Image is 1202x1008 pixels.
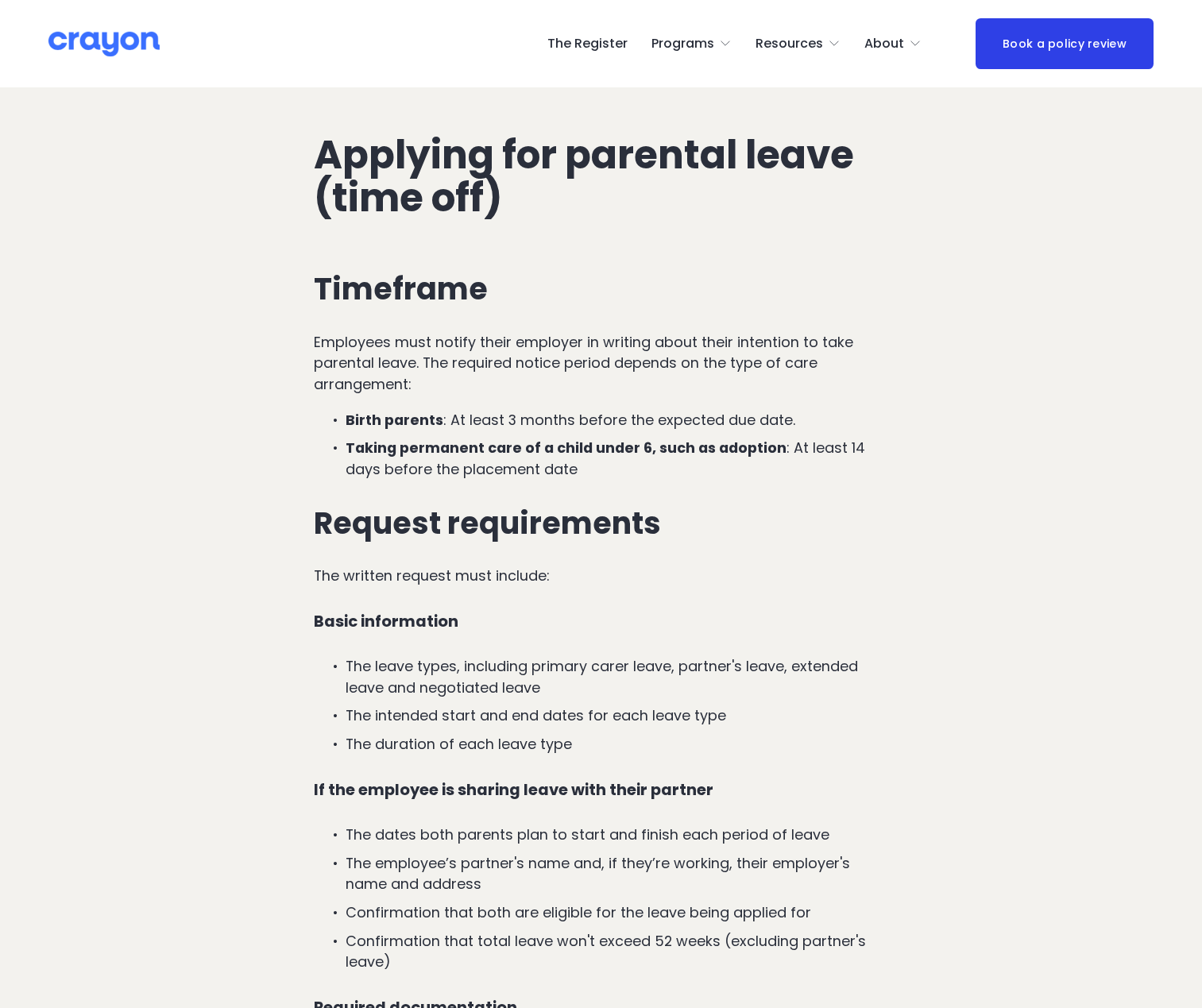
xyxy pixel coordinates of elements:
span: Resources [756,33,823,56]
span: Programs [651,33,714,56]
p: The dates both parents plan to start and finish each period of leave [346,825,889,846]
img: Crayon [48,30,160,58]
h3: Request requirements [314,506,889,540]
strong: Birth parents [346,410,443,430]
h4: Basic information [314,612,889,631]
p: The employee’s partner's name and, if they’re working, their employer's name and address [346,853,889,895]
strong: If the employee is sharing leave with their partner [314,778,713,801]
p: The duration of each leave type [346,734,889,755]
p: : At least 14 days before the placement date [346,438,889,480]
a: folder dropdown [864,31,922,56]
p: Employees must notify their employer in writing about their intention to take parental leave. The... [314,332,889,396]
p: Confirmation that total leave won't exceed 52 weeks (excluding partner's leave) [346,931,889,973]
h2: Applying for parental leave (time off) [314,133,889,219]
a: Book a policy review [976,18,1154,70]
h3: Timeframe [314,272,889,306]
strong: Taking permanent care of a child under 6, such as adoption [346,438,787,458]
p: : At least 3 months before the expected due date. [346,410,889,431]
a: folder dropdown [756,31,841,56]
p: The intended start and end dates for each leave type [346,705,889,727]
a: folder dropdown [651,31,732,56]
p: Confirmation that both are eligible for the leave being applied for [346,902,889,924]
a: The Register [547,31,628,56]
p: The leave types, including primary carer leave, partner's leave, extended leave and negotiated leave [346,656,889,698]
span: About [864,33,904,56]
p: The written request must include: [314,566,889,587]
